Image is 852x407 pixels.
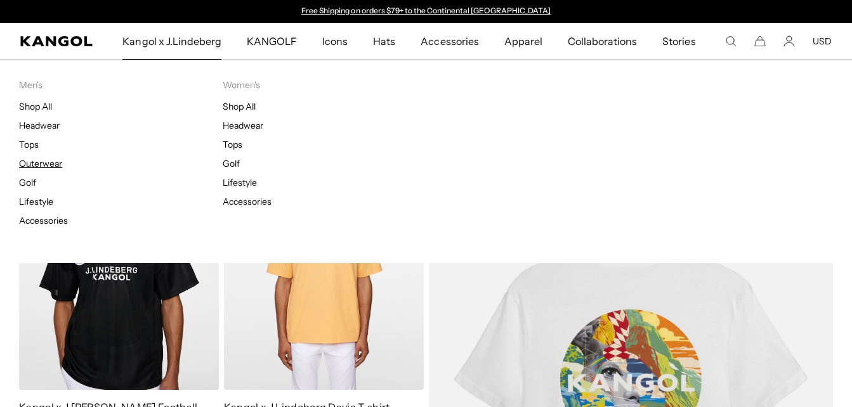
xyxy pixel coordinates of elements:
[122,23,221,60] span: Kangol x J.Lindeberg
[19,120,60,131] a: Headwear
[224,139,424,390] img: Kangol x J.Lindeberg Davie T-shirt
[247,23,297,60] span: KANGOLF
[754,36,766,47] button: Cart
[19,101,52,112] a: Shop All
[223,177,257,188] a: Lifestyle
[19,79,223,91] p: Men's
[20,36,93,46] a: Kangol
[813,36,832,47] button: USD
[19,158,62,169] a: Outerwear
[223,120,263,131] a: Headwear
[492,23,555,60] a: Apparel
[360,23,408,60] a: Hats
[19,177,36,188] a: Golf
[421,23,478,60] span: Accessories
[408,23,491,60] a: Accessories
[296,6,557,16] div: 1 of 2
[322,23,348,60] span: Icons
[296,6,557,16] slideshow-component: Announcement bar
[650,23,708,60] a: Stories
[504,23,542,60] span: Apparel
[223,79,426,91] p: Women's
[310,23,360,60] a: Icons
[725,36,737,47] summary: Search here
[296,6,557,16] div: Announcement
[223,158,240,169] a: Golf
[110,23,234,60] a: Kangol x J.Lindeberg
[223,101,256,112] a: Shop All
[783,36,795,47] a: Account
[568,23,637,60] span: Collaborations
[555,23,650,60] a: Collaborations
[662,23,695,60] span: Stories
[234,23,310,60] a: KANGOLF
[223,196,272,207] a: Accessories
[19,139,39,150] a: Tops
[373,23,395,60] span: Hats
[19,139,219,390] img: Kangol x J.Lindeberg Paul Football Jersey
[301,6,551,15] a: Free Shipping on orders $79+ to the Continental [GEOGRAPHIC_DATA]
[19,196,53,207] a: Lifestyle
[19,215,68,226] a: Accessories
[223,139,242,150] a: Tops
